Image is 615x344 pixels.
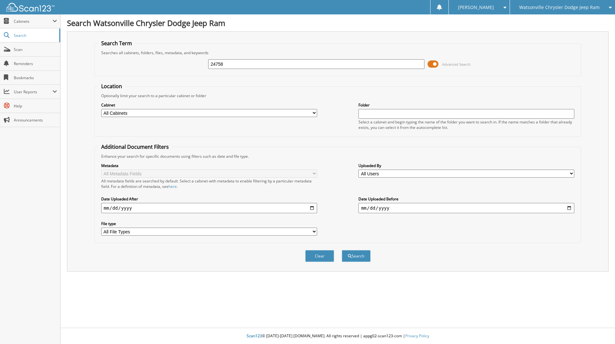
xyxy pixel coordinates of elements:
[358,119,574,130] div: Select a cabinet and begin typing the name of the folder you want to search in. If the name match...
[67,18,609,28] h1: Search Watsonville Chrysler Dodge Jeep Ram
[14,117,57,123] span: Announcements
[98,143,172,150] legend: Additional Document Filters
[14,103,57,109] span: Help
[98,50,578,55] div: Searches all cabinets, folders, files, metadata, and keywords
[98,154,578,159] div: Enhance your search for specific documents using filters such as date and file type.
[98,83,125,90] legend: Location
[101,196,317,202] label: Date Uploaded After
[14,47,57,52] span: Scan
[342,250,371,262] button: Search
[14,33,56,38] span: Search
[6,3,54,12] img: scan123-logo-white.svg
[168,184,177,189] a: here
[101,178,317,189] div: All metadata fields are searched by default. Select a cabinet with metadata to enable filtering b...
[14,61,57,66] span: Reminders
[247,333,262,339] span: Scan123
[583,313,615,344] iframe: Chat Widget
[519,5,600,9] span: Watsonville Chrysler Dodge Jeep Ram
[14,89,53,95] span: User Reports
[101,203,317,213] input: start
[405,333,429,339] a: Privacy Policy
[101,221,317,226] label: File type
[14,75,57,80] span: Bookmarks
[98,93,578,98] div: Optionally limit your search to a particular cabinet or folder
[458,5,494,9] span: [PERSON_NAME]
[358,102,574,108] label: Folder
[98,40,135,47] legend: Search Term
[358,196,574,202] label: Date Uploaded Before
[442,62,471,67] span: Advanced Search
[101,102,317,108] label: Cabinet
[305,250,334,262] button: Clear
[358,163,574,168] label: Uploaded By
[14,19,53,24] span: Cabinets
[358,203,574,213] input: end
[101,163,317,168] label: Metadata
[61,328,615,344] div: © [DATE]-[DATE] [DOMAIN_NAME]. All rights reserved | appg02-scan123-com |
